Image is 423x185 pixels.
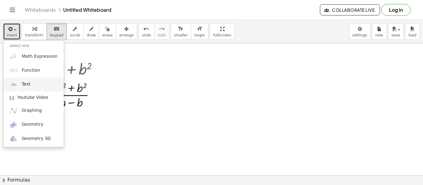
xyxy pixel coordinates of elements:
span: redo [158,33,166,37]
span: load [408,33,416,37]
a: Text [3,78,64,91]
span: Math Expression [22,53,57,60]
i: format_size [178,25,184,33]
a: Math Expression [3,49,64,63]
button: keyboardkeypad [46,23,67,40]
li: select one: [3,42,64,49]
i: keyboard [54,25,59,33]
button: insert [3,23,20,40]
button: format_sizelarger [191,23,208,40]
button: Toggle navigation [7,5,17,15]
button: erase [99,23,116,40]
button: draw [83,23,99,40]
span: save [391,33,400,37]
span: Collaborate Live [325,7,375,13]
a: Geometry 3D [3,132,64,145]
button: transform [22,23,47,40]
img: Aa.png [10,81,17,88]
button: arrange [116,23,137,40]
img: ggb-graphing.svg [10,107,17,115]
span: Geometry 3D [22,136,51,142]
button: Collaborate Live [320,4,380,15]
span: Geometry [22,121,43,128]
a: Graphing [3,104,64,118]
button: scrub [67,23,84,40]
button: Log in [381,4,411,16]
button: undoundo [138,23,155,40]
button: new [372,23,387,40]
span: draw [87,33,96,37]
a: Youtube Video [3,91,64,104]
img: ggb-3d.svg [10,135,17,142]
span: Function [22,67,40,74]
span: fullscreen [213,33,231,37]
span: arrange [119,33,134,37]
span: keypad [50,33,63,37]
span: insert [7,33,17,37]
img: sqrt_x.png [10,53,17,60]
img: ggb-geometry.svg [10,121,17,128]
button: fullscreen [210,23,234,40]
span: Youtube Video [17,95,48,101]
span: Text [22,81,30,87]
span: scrub [70,33,80,37]
i: format_size [197,25,203,33]
span: larger [194,33,205,37]
span: smaller [174,33,188,37]
button: save [388,23,404,40]
span: transform [25,33,43,37]
span: Graphing [22,107,42,114]
span: erase [102,33,112,37]
a: Whiteboards [25,7,56,13]
i: redo [159,25,165,33]
span: undo [142,33,151,37]
button: load [405,23,420,40]
a: Geometry [3,118,64,132]
button: redoredo [154,23,169,40]
span: new [375,33,383,37]
a: Function [3,63,64,77]
span: settings [352,33,367,37]
i: undo [143,25,149,33]
button: settings [349,23,371,40]
img: f_x.png [10,66,17,74]
button: format_sizesmaller [171,23,191,40]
